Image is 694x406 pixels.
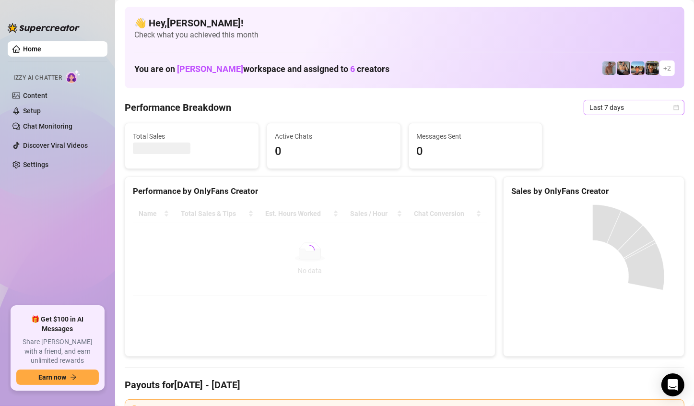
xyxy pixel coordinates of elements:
[275,131,393,142] span: Active Chats
[417,143,535,161] span: 0
[38,373,66,381] span: Earn now
[70,374,77,381] span: arrow-right
[23,142,88,149] a: Discover Viral Videos
[673,105,679,110] span: calendar
[23,92,47,99] a: Content
[646,61,659,75] img: Nathan
[134,64,389,74] h1: You are on workspace and assigned to creators
[23,45,41,53] a: Home
[23,107,41,115] a: Setup
[66,70,81,84] img: AI Chatter
[125,378,684,392] h4: Payouts for [DATE] - [DATE]
[631,61,645,75] img: Zach
[350,64,355,74] span: 6
[16,315,99,334] span: 🎁 Get $100 in AI Messages
[663,63,671,73] span: + 2
[661,373,684,396] div: Open Intercom Messenger
[13,73,62,83] span: Izzy AI Chatter
[125,101,231,114] h4: Performance Breakdown
[134,30,675,40] span: Check what you achieved this month
[589,100,679,115] span: Last 7 days
[617,61,630,75] img: George
[23,161,48,168] a: Settings
[275,143,393,161] span: 0
[23,122,72,130] a: Chat Monitoring
[177,64,243,74] span: [PERSON_NAME]
[511,185,676,198] div: Sales by OnlyFans Creator
[304,244,316,256] span: loading
[16,370,99,385] button: Earn nowarrow-right
[602,61,616,75] img: Joey
[134,16,675,30] h4: 👋 Hey, [PERSON_NAME] !
[16,337,99,366] span: Share [PERSON_NAME] with a friend, and earn unlimited rewards
[417,131,535,142] span: Messages Sent
[8,23,80,33] img: logo-BBDzfeDw.svg
[133,131,251,142] span: Total Sales
[133,185,487,198] div: Performance by OnlyFans Creator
